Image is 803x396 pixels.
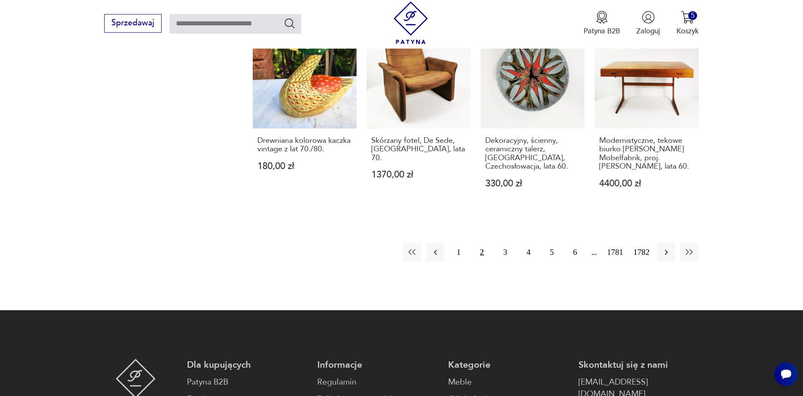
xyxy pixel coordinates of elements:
[485,179,580,188] p: 330,00 zł
[631,243,652,261] button: 1782
[599,179,694,188] p: 4400,00 zł
[599,137,694,171] h3: Modernistyczne, tekowe biurko [PERSON_NAME] Mobelfabrik, proj. [PERSON_NAME], lata 60.
[367,24,470,208] a: Skórzany fotel, De Sede, Szwajcaria, lata 70.Skórzany fotel, De Sede, [GEOGRAPHIC_DATA], lata 70....
[519,243,538,261] button: 4
[257,137,352,154] h3: Drewniana kolorowa kaczka vintage z lat 70./80.
[449,243,468,261] button: 1
[389,1,432,44] img: Patyna - sklep z meblami i dekoracjami vintage
[636,11,660,36] button: Zaloguj
[485,137,580,171] h3: Dekoracyjny, ścienny, ceramiczny talerz, [GEOGRAPHIC_DATA], Czechosłowacja, lata 60.
[595,24,698,208] a: Modernistyczne, tekowe biurko Gorg Petersens Mobelfabrik, proj. Gorg Petersen, Dania, lata 60.Mod...
[681,11,694,24] img: Ikona koszyka
[676,11,699,36] button: 5Koszyk
[371,137,466,162] h3: Skórzany fotel, De Sede, [GEOGRAPHIC_DATA], lata 70.
[371,170,466,179] p: 1370,00 zł
[774,362,798,386] iframe: Smartsupp widget button
[579,359,699,371] p: Skontaktuj się z nami
[584,11,620,36] button: Patyna B2B
[636,26,660,36] p: Zaloguj
[688,11,697,20] div: 5
[253,24,357,208] a: Drewniana kolorowa kaczka vintage z lat 70./80.Drewniana kolorowa kaczka vintage z lat 70./80.180...
[448,359,568,371] p: Kategorie
[104,20,161,27] a: Sprzedawaj
[496,243,514,261] button: 3
[584,26,620,36] p: Patyna B2B
[473,243,491,261] button: 2
[317,359,438,371] p: Informacje
[187,376,307,388] a: Patyna B2B
[481,24,584,208] a: Dekoracyjny, ścienny, ceramiczny talerz, Kravsko, Czechosłowacja, lata 60.Dekoracyjny, ścienny, c...
[543,243,561,261] button: 5
[104,14,161,33] button: Sprzedawaj
[284,17,296,29] button: Szukaj
[605,243,626,261] button: 1781
[676,26,699,36] p: Koszyk
[257,162,352,171] p: 180,00 zł
[448,376,568,388] a: Meble
[595,11,608,24] img: Ikona medalu
[642,11,655,24] img: Ikonka użytkownika
[187,359,307,371] p: Dla kupujących
[566,243,584,261] button: 6
[584,11,620,36] a: Ikona medaluPatyna B2B
[317,376,438,388] a: Regulamin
